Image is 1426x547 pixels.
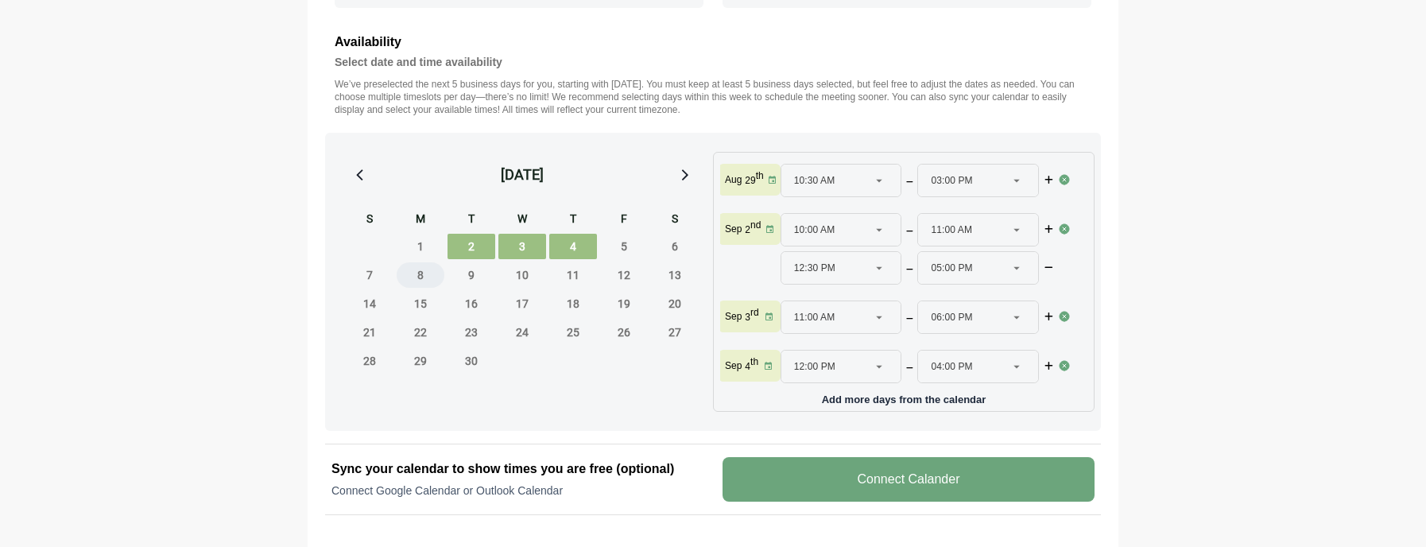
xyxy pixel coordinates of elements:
[723,457,1095,502] v-button: Connect Calander
[794,301,835,333] span: 11:00 AM
[745,312,750,323] strong: 3
[335,52,1091,72] h4: Select date and time availability
[750,307,759,318] sup: rd
[600,262,648,288] span: Friday, September 12, 2025
[498,234,546,259] span: Wednesday, September 3, 2025
[331,460,703,479] h2: Sync your calendar to show times you are free (optional)
[448,320,495,345] span: Tuesday, September 23, 2025
[397,210,444,231] div: M
[397,291,444,316] span: Monday, September 15, 2025
[756,170,764,181] sup: th
[346,262,393,288] span: Sunday, September 7, 2025
[794,165,835,196] span: 10:30 AM
[397,348,444,374] span: Monday, September 29, 2025
[794,214,835,246] span: 10:00 AM
[651,262,699,288] span: Saturday, September 13, 2025
[549,320,597,345] span: Thursday, September 25, 2025
[794,252,835,284] span: 12:30 PM
[498,210,546,231] div: W
[750,219,761,231] sup: nd
[549,262,597,288] span: Thursday, September 11, 2025
[448,348,495,374] span: Tuesday, September 30, 2025
[720,388,1087,405] p: Add more days from the calendar
[931,301,972,333] span: 06:00 PM
[750,356,758,367] sup: th
[346,291,393,316] span: Sunday, September 14, 2025
[725,359,742,372] p: Sep
[931,165,972,196] span: 03:00 PM
[448,234,495,259] span: Tuesday, September 2, 2025
[931,214,972,246] span: 11:00 AM
[549,234,597,259] span: Thursday, September 4, 2025
[448,291,495,316] span: Tuesday, September 16, 2025
[600,291,648,316] span: Friday, September 19, 2025
[397,320,444,345] span: Monday, September 22, 2025
[397,234,444,259] span: Monday, September 1, 2025
[448,262,495,288] span: Tuesday, September 9, 2025
[931,351,972,382] span: 04:00 PM
[725,310,742,323] p: Sep
[346,210,393,231] div: S
[549,291,597,316] span: Thursday, September 18, 2025
[501,164,544,186] div: [DATE]
[335,32,1091,52] h3: Availability
[448,210,495,231] div: T
[651,234,699,259] span: Saturday, September 6, 2025
[346,320,393,345] span: Sunday, September 21, 2025
[600,234,648,259] span: Friday, September 5, 2025
[745,361,750,372] strong: 4
[397,262,444,288] span: Monday, September 8, 2025
[549,210,597,231] div: T
[745,175,755,186] strong: 29
[651,210,699,231] div: S
[725,173,742,186] p: Aug
[331,483,703,499] p: Connect Google Calendar or Outlook Calendar
[745,224,750,235] strong: 2
[600,320,648,345] span: Friday, September 26, 2025
[346,348,393,374] span: Sunday, September 28, 2025
[498,320,546,345] span: Wednesday, September 24, 2025
[931,252,972,284] span: 05:00 PM
[794,351,835,382] span: 12:00 PM
[498,262,546,288] span: Wednesday, September 10, 2025
[725,223,742,235] p: Sep
[335,78,1091,116] p: We’ve preselected the next 5 business days for you, starting with [DATE]. You must keep at least ...
[651,320,699,345] span: Saturday, September 27, 2025
[651,291,699,316] span: Saturday, September 20, 2025
[600,210,648,231] div: F
[498,291,546,316] span: Wednesday, September 17, 2025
